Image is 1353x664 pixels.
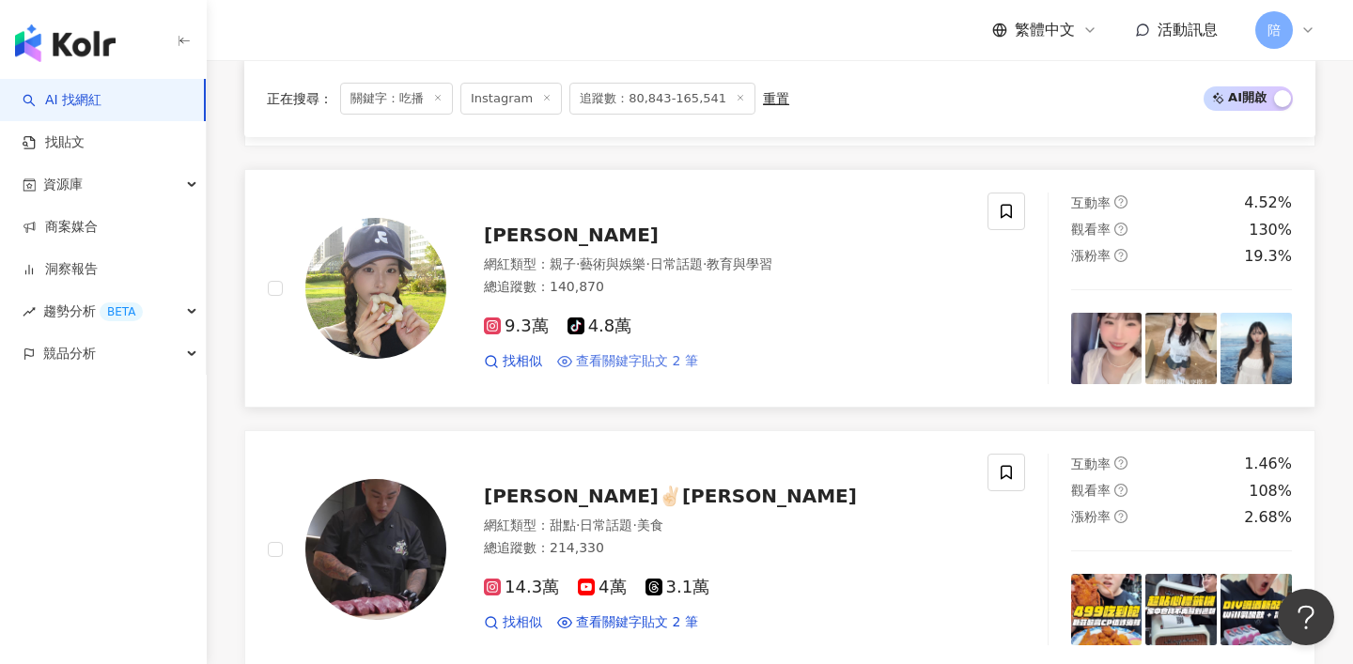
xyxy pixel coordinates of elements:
[1071,195,1111,210] span: 互動率
[580,256,645,271] span: 藝術與娛樂
[484,539,965,558] div: 總追蹤數 ： 214,330
[1071,248,1111,263] span: 漲粉率
[637,517,663,533] span: 美食
[503,613,542,632] span: 找相似
[576,352,698,371] span: 查看關鍵字貼文 2 筆
[305,218,446,359] img: KOL Avatar
[1114,223,1127,236] span: question-circle
[703,256,707,271] span: ·
[484,352,542,371] a: 找相似
[23,218,98,237] a: 商案媒合
[1071,574,1143,645] img: post-image
[763,91,789,106] div: 重置
[1244,246,1292,267] div: 19.3%
[484,517,965,535] div: 網紅類型 ：
[484,578,559,597] span: 14.3萬
[557,352,698,371] a: 查看關鍵字貼文 2 筆
[1114,249,1127,262] span: question-circle
[568,317,632,336] span: 4.8萬
[1267,20,1281,40] span: 陪
[580,517,632,533] span: 日常話題
[305,479,446,620] img: KOL Avatar
[650,256,703,271] span: 日常話題
[550,256,576,271] span: 親子
[15,24,116,62] img: logo
[484,485,857,507] span: [PERSON_NAME]✌🏻[PERSON_NAME]
[1221,574,1292,645] img: post-image
[1071,313,1143,384] img: post-image
[1278,589,1334,645] iframe: Help Scout Beacon - Open
[645,256,649,271] span: ·
[460,83,562,115] span: Instagram
[43,332,96,375] span: 競品分析
[244,169,1315,408] a: KOL Avatar[PERSON_NAME]網紅類型：親子·藝術與娛樂·日常話題·教育與學習總追蹤數：140,8709.3萬4.8萬找相似查看關鍵字貼文 2 筆互動率question-circ...
[1114,195,1127,208] span: question-circle
[576,613,698,632] span: 查看關鍵字貼文 2 筆
[100,302,143,321] div: BETA
[1158,21,1218,39] span: 活動訊息
[340,83,453,115] span: 關鍵字：吃播
[484,224,659,246] span: [PERSON_NAME]
[1145,313,1217,384] img: post-image
[23,91,101,110] a: searchAI 找網紅
[1015,20,1075,40] span: 繁體中文
[267,91,333,106] span: 正在搜尋 ：
[1249,481,1292,502] div: 108%
[1244,454,1292,474] div: 1.46%
[1114,456,1127,470] span: question-circle
[576,256,580,271] span: ·
[645,578,710,597] span: 3.1萬
[569,83,755,115] span: 追蹤數：80,843-165,541
[1114,484,1127,497] span: question-circle
[23,305,36,318] span: rise
[484,255,965,274] div: 網紅類型 ：
[1071,509,1111,524] span: 漲粉率
[1145,574,1217,645] img: post-image
[1114,510,1127,523] span: question-circle
[1071,483,1111,498] span: 觀看率
[43,163,83,206] span: 資源庫
[550,517,576,533] span: 甜點
[1221,313,1292,384] img: post-image
[23,133,85,152] a: 找貼文
[578,578,626,597] span: 4萬
[43,290,143,332] span: 趨勢分析
[503,352,542,371] span: 找相似
[1244,193,1292,213] div: 4.52%
[632,517,636,533] span: ·
[557,613,698,632] a: 查看關鍵字貼文 2 筆
[23,260,98,279] a: 洞察報告
[484,613,542,632] a: 找相似
[1071,222,1111,237] span: 觀看率
[1071,456,1111,471] span: 互動率
[484,278,965,297] div: 總追蹤數 ： 140,870
[1249,220,1292,240] div: 130%
[576,517,580,533] span: ·
[707,256,772,271] span: 教育與學習
[1244,507,1292,528] div: 2.68%
[484,317,549,336] span: 9.3萬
